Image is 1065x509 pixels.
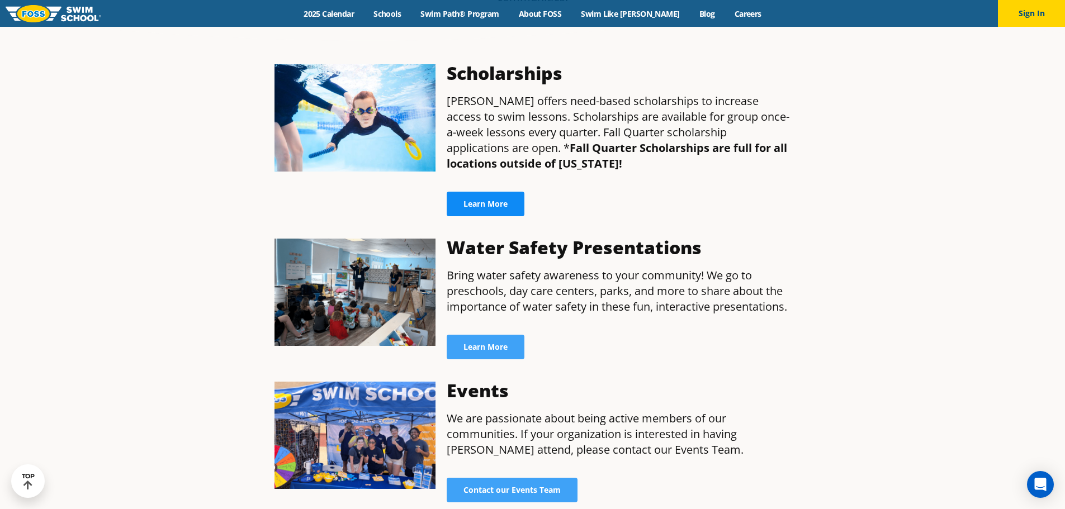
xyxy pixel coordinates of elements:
a: Blog [689,8,725,19]
a: Learn More [447,192,524,216]
a: About FOSS [509,8,571,19]
p: We are passionate about being active members of our communities. If your organization is interest... [447,411,791,458]
p: Bring water safety awareness to your community! We go to preschools, day care centers, parks, and... [447,268,791,315]
h3: Events [447,382,791,399]
div: TOP [22,473,35,490]
a: Swim Like [PERSON_NAME] [571,8,690,19]
strong: Fall Quarter Scholarships are full for all locations outside of [US_STATE]! [447,140,787,171]
a: Careers [725,8,771,19]
a: Swim Path® Program [411,8,509,19]
img: FOSS Swim School Logo [6,5,101,22]
h3: Scholarships [447,64,791,82]
h3: Water Safety Presentations [447,239,791,256]
a: 2025 Calendar [294,8,364,19]
span: Contact our Events Team [463,486,561,494]
a: Schools [364,8,411,19]
div: Open Intercom Messenger [1027,471,1054,498]
a: Learn More [447,335,524,359]
p: [PERSON_NAME] offers need-based scholarships to increase access to swim lessons. Scholarships are... [447,93,791,172]
span: Learn More [463,200,508,208]
a: Contact our Events Team [447,478,578,502]
span: Learn More [463,343,508,351]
